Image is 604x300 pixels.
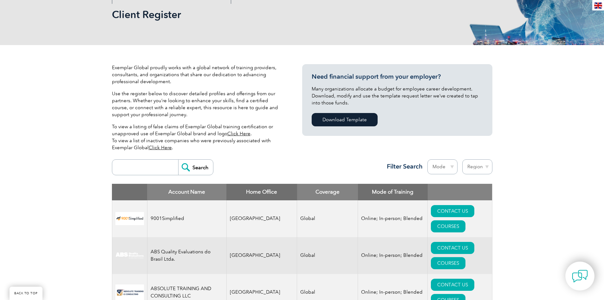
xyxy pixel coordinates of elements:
[115,212,144,225] img: 37c9c059-616f-eb11-a812-002248153038-logo.png
[594,3,602,9] img: en
[431,257,465,269] a: COURSES
[431,242,474,254] a: CONTACT US
[10,287,42,300] a: BACK TO TOP
[358,184,428,200] th: Mode of Training: activate to sort column ascending
[147,184,226,200] th: Account Name: activate to sort column descending
[147,200,226,237] td: 9001Simplified
[115,284,144,300] img: 16e092f6-eadd-ed11-a7c6-00224814fd52-logo.png
[297,184,358,200] th: Coverage: activate to sort column ascending
[431,220,465,232] a: COURSES
[227,131,250,137] a: Click Here
[297,200,358,237] td: Global
[149,145,172,150] a: Click Here
[226,184,297,200] th: Home Office: activate to sort column ascending
[312,85,483,106] p: Many organizations allocate a budget for employee career development. Download, modify and use th...
[115,252,144,259] img: c92924ac-d9bc-ea11-a814-000d3a79823d-logo.jpg
[226,200,297,237] td: [GEOGRAPHIC_DATA]
[312,113,378,126] a: Download Template
[112,10,378,20] h2: Client Register
[112,64,283,85] p: Exemplar Global proudly works with a global network of training providers, consultants, and organ...
[428,184,492,200] th: : activate to sort column ascending
[226,237,297,274] td: [GEOGRAPHIC_DATA]
[431,279,474,291] a: CONTACT US
[383,163,423,170] h3: Filter Search
[312,73,483,81] h3: Need financial support from your employer?
[112,90,283,118] p: Use the register below to discover detailed profiles and offerings from our partners. Whether you...
[572,268,588,284] img: contact-chat.png
[112,123,283,151] p: To view a listing of false claims of Exemplar Global training certification or unapproved use of ...
[178,160,213,175] input: Search
[358,237,428,274] td: Online; In-person; Blended
[358,200,428,237] td: Online; In-person; Blended
[431,205,474,217] a: CONTACT US
[147,237,226,274] td: ABS Quality Evaluations do Brasil Ltda.
[297,237,358,274] td: Global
